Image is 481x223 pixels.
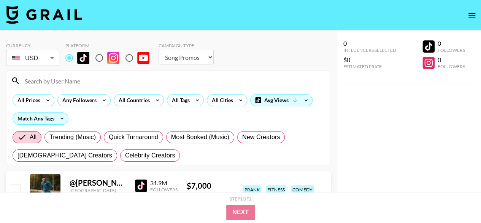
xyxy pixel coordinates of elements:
[137,52,149,64] img: YouTube
[438,47,465,53] div: Followers
[6,43,59,48] div: Currency
[438,40,465,47] div: 0
[49,133,96,142] span: Trending (Music)
[150,179,178,187] div: 31.9M
[187,181,232,191] div: $ 7,000
[159,43,214,48] div: Campaign Type
[109,133,158,142] span: Quick Turnaround
[464,8,479,23] button: open drawer
[135,180,147,192] img: TikTok
[30,133,37,142] span: All
[150,187,178,193] div: Followers
[266,185,286,194] div: fitness
[107,52,119,64] img: Instagram
[65,43,156,48] div: Platform
[291,185,314,194] div: comedy
[251,95,312,106] div: Avg Views
[114,95,151,106] div: All Countries
[207,95,235,106] div: All Cities
[13,95,42,106] div: All Prices
[8,51,58,65] div: USD
[438,64,465,69] div: Followers
[70,178,126,188] div: @ [PERSON_NAME].[PERSON_NAME]
[20,75,326,87] input: Search by User Name
[438,56,465,64] div: 0
[167,95,191,106] div: All Tags
[17,151,112,160] span: [DEMOGRAPHIC_DATA] Creators
[58,95,98,106] div: Any Followers
[226,205,255,220] button: Next
[230,196,252,202] div: Step 1 of 2
[343,47,396,53] div: Influencers Selected
[6,5,82,24] img: Grail Talent
[187,192,232,198] div: Song Promo Price
[70,188,126,193] div: [GEOGRAPHIC_DATA]
[243,185,261,194] div: prank
[343,40,396,47] div: 0
[13,113,68,124] div: Match Any Tags
[343,56,396,64] div: $0
[171,133,229,142] span: Most Booked (Music)
[125,151,175,160] span: Celebrity Creators
[242,133,280,142] span: New Creators
[77,52,89,64] img: TikTok
[343,64,396,69] div: Estimated Price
